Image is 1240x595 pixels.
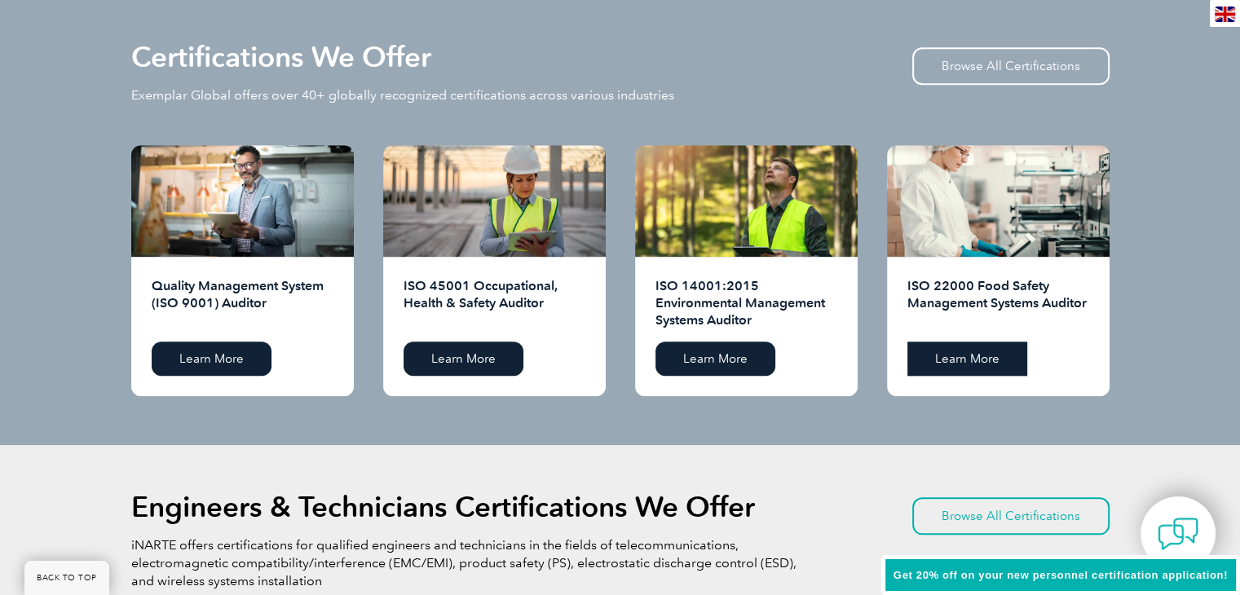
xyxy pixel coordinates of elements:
a: Browse All Certifications [912,497,1110,535]
a: Learn More [655,342,775,376]
h2: ISO 14001:2015 Environmental Management Systems Auditor [655,277,837,329]
h2: Engineers & Technicians Certifications We Offer [131,494,755,520]
h2: Quality Management System (ISO 9001) Auditor [152,277,333,329]
a: Learn More [152,342,271,376]
a: Browse All Certifications [912,47,1110,85]
a: BACK TO TOP [24,561,109,595]
span: Get 20% off on your new personnel certification application! [894,569,1228,581]
h2: Certifications We Offer [131,44,431,70]
h2: ISO 45001 Occupational, Health & Safety Auditor [404,277,585,329]
h2: ISO 22000 Food Safety Management Systems Auditor [907,277,1089,329]
a: Learn More [404,342,523,376]
img: en [1215,7,1235,22]
p: iNARTE offers certifications for qualified engineers and technicians in the fields of telecommuni... [131,536,800,590]
img: contact-chat.png [1158,513,1198,554]
a: Learn More [907,342,1027,376]
p: Exemplar Global offers over 40+ globally recognized certifications across various industries [131,86,674,104]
